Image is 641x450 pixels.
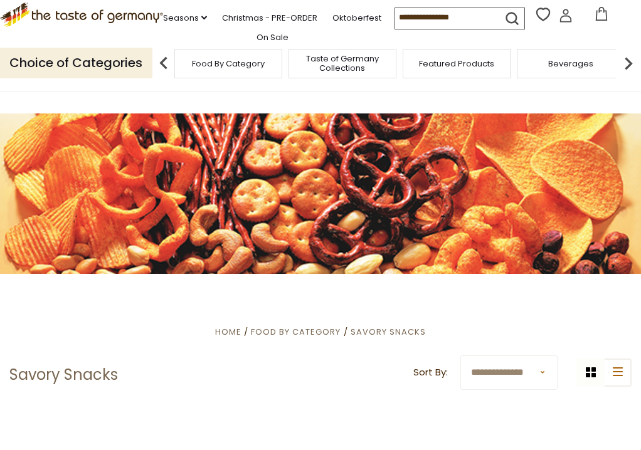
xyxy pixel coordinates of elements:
[413,365,448,380] label: Sort By:
[419,59,494,68] a: Featured Products
[222,11,317,25] a: Christmas - PRE-ORDER
[251,326,341,338] a: Food By Category
[163,11,207,25] a: Seasons
[151,51,176,76] img: previous arrow
[9,365,118,384] h1: Savory Snacks
[616,51,641,76] img: next arrow
[548,59,593,68] a: Beverages
[351,326,426,338] a: Savory Snacks
[292,54,393,73] a: Taste of Germany Collections
[215,326,241,338] a: Home
[257,31,289,44] a: On Sale
[192,59,265,68] a: Food By Category
[332,11,381,25] a: Oktoberfest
